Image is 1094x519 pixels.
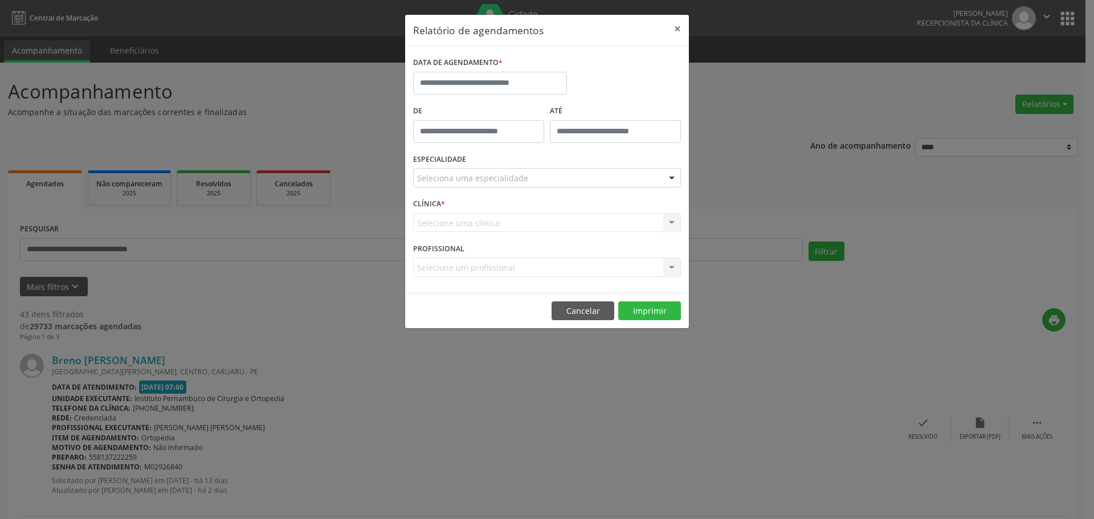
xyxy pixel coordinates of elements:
button: Imprimir [618,301,681,321]
button: Cancelar [552,301,614,321]
label: De [413,103,544,120]
label: DATA DE AGENDAMENTO [413,54,503,72]
label: ATÉ [550,103,681,120]
label: ESPECIALIDADE [413,151,466,169]
h5: Relatório de agendamentos [413,23,544,38]
button: Close [666,15,689,43]
label: CLÍNICA [413,195,445,213]
label: PROFISSIONAL [413,240,464,258]
span: Seleciona uma especialidade [417,172,528,184]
